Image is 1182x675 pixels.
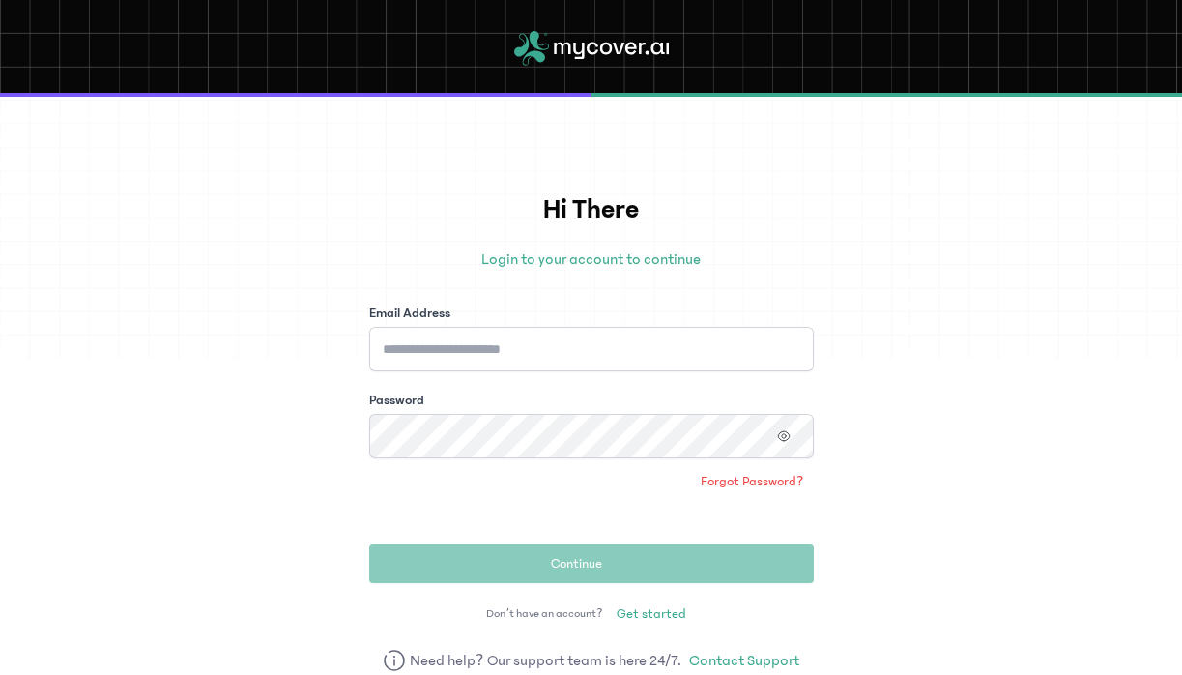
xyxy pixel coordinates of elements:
label: Email Address [369,304,450,323]
a: Get started [607,599,696,630]
span: Get started [617,604,686,624]
a: Forgot Password? [691,466,813,497]
label: Password [369,391,424,410]
a: Contact Support [689,649,799,672]
h1: Hi There [369,190,814,230]
span: Don’t have an account? [486,606,602,622]
span: Forgot Password? [701,472,803,491]
p: Login to your account to continue [369,248,814,271]
span: Need help? Our support team is here 24/7. [410,649,681,672]
button: Continue [369,544,814,583]
span: Continue [551,554,602,573]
